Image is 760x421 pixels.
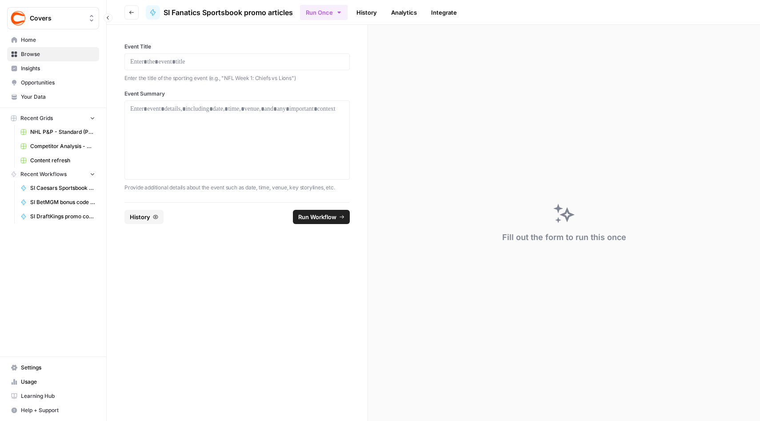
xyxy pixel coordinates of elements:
[30,213,95,221] span: SI DraftKings promo code articles
[21,79,95,87] span: Opportunities
[20,170,67,178] span: Recent Workflows
[30,142,95,150] span: Competitor Analysis - URL Specific Grid
[7,47,99,61] a: Browse
[7,33,99,47] a: Home
[298,213,336,221] span: Run Workflow
[21,378,95,386] span: Usage
[293,210,350,224] button: Run Workflow
[16,209,99,224] a: SI DraftKings promo code articles
[21,406,95,414] span: Help + Support
[7,90,99,104] a: Your Data
[16,153,99,168] a: Content refresh
[502,231,626,244] div: Fill out the form to run this once
[16,139,99,153] a: Competitor Analysis - URL Specific Grid
[124,210,164,224] button: History
[130,213,150,221] span: History
[386,5,422,20] a: Analytics
[124,74,350,83] p: Enter the title of the sporting event (e.g., "NFL Week 1: Chiefs vs Lions")
[7,61,99,76] a: Insights
[7,112,99,125] button: Recent Grids
[30,14,84,23] span: Covers
[20,114,53,122] span: Recent Grids
[7,76,99,90] a: Opportunities
[124,90,350,98] label: Event Summary
[30,128,95,136] span: NHL P&P - Standard (Production) Grid
[7,403,99,417] button: Help + Support
[7,7,99,29] button: Workspace: Covers
[21,93,95,101] span: Your Data
[351,5,382,20] a: History
[30,198,95,206] span: SI BetMGM bonus code articles
[21,64,95,72] span: Insights
[124,43,350,51] label: Event Title
[30,156,95,164] span: Content refresh
[300,5,348,20] button: Run Once
[7,168,99,181] button: Recent Workflows
[16,181,99,195] a: SI Caesars Sportsbook promo code articles
[21,36,95,44] span: Home
[21,50,95,58] span: Browse
[164,7,293,18] span: SI Fanatics Sportsbook promo articles
[426,5,462,20] a: Integrate
[16,125,99,139] a: NHL P&P - Standard (Production) Grid
[16,195,99,209] a: SI BetMGM bonus code articles
[21,364,95,372] span: Settings
[7,361,99,375] a: Settings
[124,183,350,192] p: Provide additional details about the event such as date, time, venue, key storylines, etc.
[21,392,95,400] span: Learning Hub
[10,10,26,26] img: Covers Logo
[30,184,95,192] span: SI Caesars Sportsbook promo code articles
[7,389,99,403] a: Learning Hub
[7,375,99,389] a: Usage
[146,5,293,20] a: SI Fanatics Sportsbook promo articles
